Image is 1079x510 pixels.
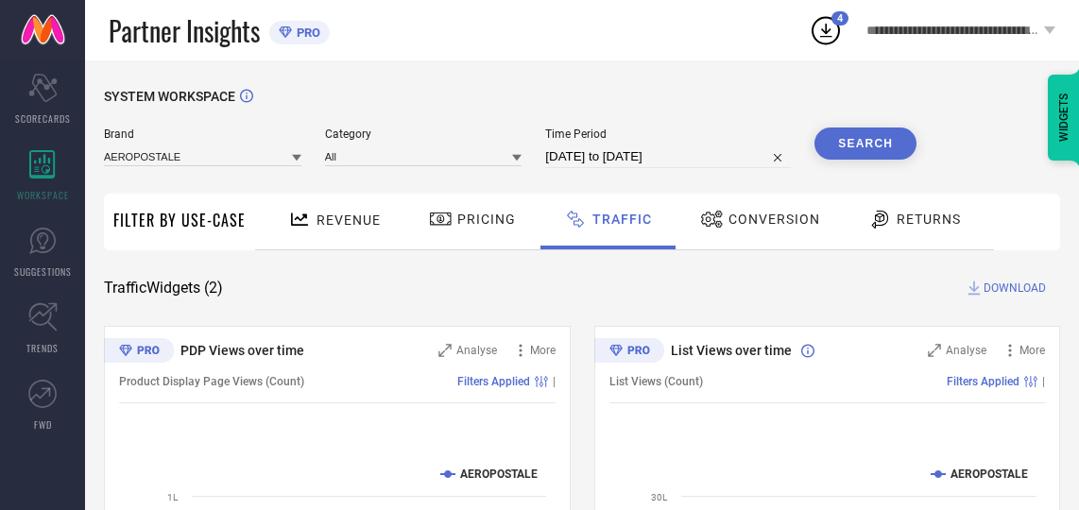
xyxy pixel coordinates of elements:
[104,89,235,104] span: SYSTEM WORKSPACE
[671,343,792,358] span: List Views over time
[928,344,941,357] svg: Zoom
[1019,344,1045,357] span: More
[317,212,381,228] span: Revenue
[728,212,820,227] span: Conversion
[545,127,791,141] span: Time Period
[530,344,556,357] span: More
[167,492,179,502] text: 1L
[1042,375,1045,388] span: |
[553,375,556,388] span: |
[460,467,538,481] text: AEROPOSTALE
[180,343,304,358] span: PDP Views over time
[837,12,843,25] span: 4
[897,212,961,227] span: Returns
[14,264,72,279] span: SUGGESTIONS
[34,417,52,432] span: FWD
[814,127,916,160] button: Search
[325,127,522,141] span: Category
[292,25,320,40] span: PRO
[651,492,668,502] text: 30L
[456,344,497,357] span: Analyse
[104,127,301,141] span: Brand
[15,111,71,126] span: SCORECARDS
[951,467,1028,481] text: AEROPOSTALE
[113,209,246,231] span: Filter By Use-Case
[592,212,652,227] span: Traffic
[119,375,304,388] span: Product Display Page Views (Count)
[26,341,59,355] span: TRENDS
[438,344,452,357] svg: Zoom
[594,338,664,366] div: Premium
[984,279,1046,297] span: DOWNLOAD
[457,375,530,388] span: Filters Applied
[104,338,174,366] div: Premium
[545,145,791,168] input: Select time period
[609,375,703,388] span: List Views (Count)
[947,375,1019,388] span: Filters Applied
[104,279,223,297] span: Traffic Widgets ( 2 )
[17,188,69,202] span: WORKSPACE
[809,13,843,47] div: Open download list
[457,212,516,227] span: Pricing
[946,344,986,357] span: Analyse
[109,11,260,50] span: Partner Insights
